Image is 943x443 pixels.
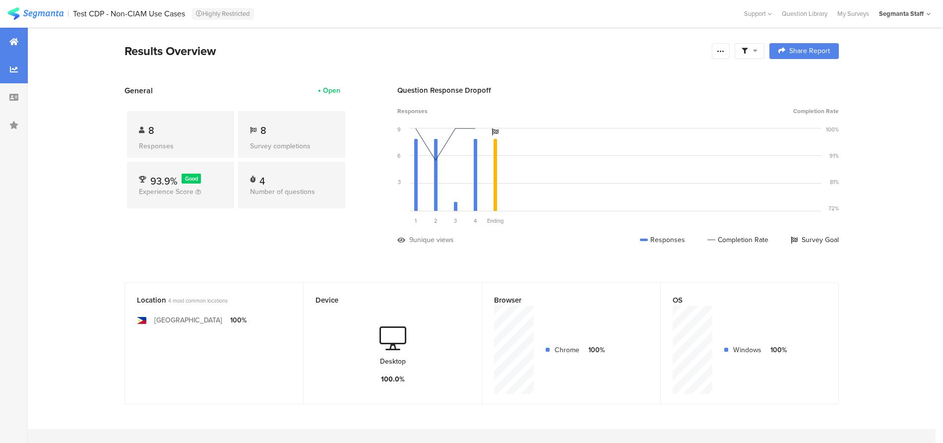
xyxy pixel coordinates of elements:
[409,235,413,245] div: 9
[826,126,839,133] div: 100%
[454,217,457,225] span: 3
[415,217,417,225] span: 1
[879,9,924,18] div: Segmanta Staff
[397,107,428,116] span: Responses
[397,85,839,96] div: Question Response Dropoff
[744,6,772,21] div: Support
[125,42,707,60] div: Results Overview
[413,235,454,245] div: unique views
[381,374,405,384] div: 100.0%
[492,128,499,135] i: Survey Goal
[707,235,768,245] div: Completion Rate
[673,295,810,306] div: OS
[828,204,839,212] div: 72%
[7,7,63,20] img: segmanta logo
[260,123,266,138] span: 8
[777,9,832,18] a: Question Library
[73,9,185,18] div: Test CDP - Non-CIAM Use Cases
[398,178,401,186] div: 3
[315,295,453,306] div: Device
[494,295,632,306] div: Browser
[380,356,406,367] div: Desktop
[769,345,787,355] div: 100%
[150,174,178,189] span: 93.9%
[555,345,579,355] div: Chrome
[793,107,839,116] span: Completion Rate
[397,126,401,133] div: 9
[137,295,275,306] div: Location
[397,152,401,160] div: 6
[733,345,761,355] div: Windows
[125,85,153,96] span: General
[192,8,254,20] div: Highly Restricted
[185,175,198,183] span: Good
[640,235,685,245] div: Responses
[139,187,193,197] span: Experience Score
[829,152,839,160] div: 91%
[791,235,839,245] div: Survey Goal
[250,141,333,151] div: Survey completions
[259,174,265,184] div: 4
[474,217,477,225] span: 4
[434,217,438,225] span: 2
[485,217,505,225] div: Ending
[250,187,315,197] span: Number of questions
[789,48,830,55] span: Share Report
[323,85,340,96] div: Open
[148,123,154,138] span: 8
[230,315,247,325] div: 100%
[168,297,228,305] span: 4 most common locations
[139,141,222,151] div: Responses
[67,8,69,19] div: |
[830,178,839,186] div: 81%
[154,315,222,325] div: [GEOGRAPHIC_DATA]
[832,9,874,18] a: My Surveys
[587,345,605,355] div: 100%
